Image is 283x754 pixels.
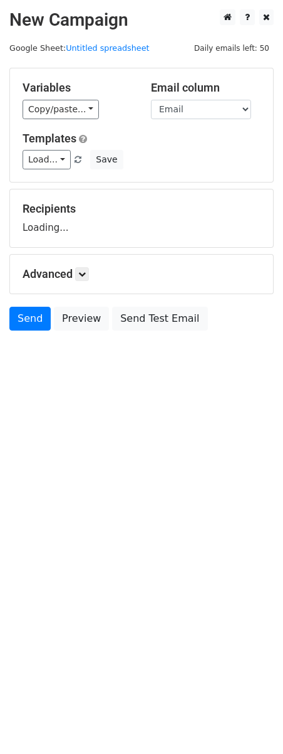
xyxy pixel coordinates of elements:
a: Untitled spreadsheet [66,43,149,53]
a: Templates [23,132,76,145]
h5: Advanced [23,267,260,281]
button: Save [90,150,123,169]
h5: Variables [23,81,132,95]
a: Copy/paste... [23,100,99,119]
a: Preview [54,307,109,331]
div: Loading... [23,202,260,235]
h2: New Campaign [9,9,274,31]
a: Load... [23,150,71,169]
small: Google Sheet: [9,43,150,53]
a: Send Test Email [112,307,207,331]
h5: Recipients [23,202,260,216]
a: Daily emails left: 50 [190,43,274,53]
span: Daily emails left: 50 [190,41,274,55]
a: Send [9,307,51,331]
h5: Email column [151,81,260,95]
